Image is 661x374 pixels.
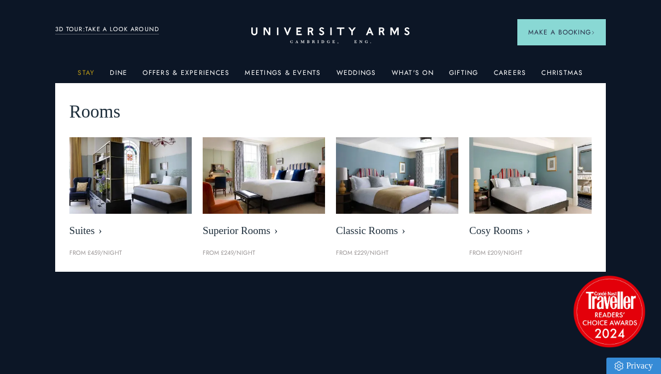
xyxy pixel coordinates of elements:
[69,137,192,243] a: image-21e87f5add22128270780cf7737b92e839d7d65d-400x250-jpg Suites
[528,27,595,37] span: Make a Booking
[69,97,121,126] span: Rooms
[110,69,127,83] a: Dine
[203,248,325,258] p: From £249/night
[69,225,192,237] span: Suites
[615,361,623,371] img: Privacy
[541,69,583,83] a: Christmas
[336,137,458,243] a: image-7eccef6fe4fe90343db89eb79f703814c40db8b4-400x250-jpg Classic Rooms
[469,225,592,237] span: Cosy Rooms
[469,248,592,258] p: From £209/night
[69,248,192,258] p: From £459/night
[606,358,661,374] a: Privacy
[336,248,458,258] p: From £229/night
[143,69,229,83] a: Offers & Experiences
[494,69,527,83] a: Careers
[251,27,410,44] a: Home
[203,137,325,243] a: image-5bdf0f703dacc765be5ca7f9d527278f30b65e65-400x250-jpg Superior Rooms
[469,137,592,243] a: image-0c4e569bfe2498b75de12d7d88bf10a1f5f839d4-400x250-jpg Cosy Rooms
[568,270,650,352] img: image-2524eff8f0c5d55edbf694693304c4387916dea5-1501x1501-png
[337,69,376,83] a: Weddings
[591,31,595,34] img: Arrow icon
[245,69,321,83] a: Meetings & Events
[449,69,479,83] a: Gifting
[78,69,95,83] a: Stay
[55,25,160,34] a: 3D TOUR:TAKE A LOOK AROUND
[336,225,458,237] span: Classic Rooms
[203,225,325,237] span: Superior Rooms
[469,137,592,214] img: image-0c4e569bfe2498b75de12d7d88bf10a1f5f839d4-400x250-jpg
[392,69,434,83] a: What's On
[69,137,192,214] img: image-21e87f5add22128270780cf7737b92e839d7d65d-400x250-jpg
[336,137,458,214] img: image-7eccef6fe4fe90343db89eb79f703814c40db8b4-400x250-jpg
[517,19,606,45] button: Make a BookingArrow icon
[203,137,325,214] img: image-5bdf0f703dacc765be5ca7f9d527278f30b65e65-400x250-jpg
